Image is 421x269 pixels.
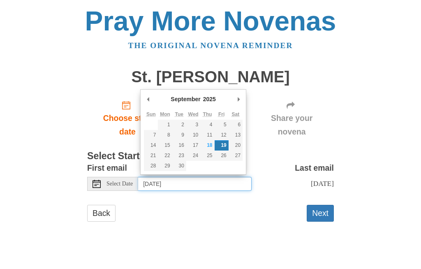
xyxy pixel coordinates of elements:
button: 6 [229,120,243,130]
h1: St. [PERSON_NAME] [87,68,334,86]
button: 24 [186,151,200,161]
abbr: Tuesday [175,111,183,117]
button: 21 [144,151,158,161]
button: 2 [172,120,186,130]
button: 9 [172,130,186,140]
a: The original novena reminder [128,41,293,50]
button: 23 [172,151,186,161]
button: 15 [158,140,172,151]
input: Use the arrow keys to pick a date [138,177,252,191]
button: 20 [229,140,243,151]
span: Select Date [106,181,133,187]
a: Back [87,205,116,222]
button: Next Month [234,93,243,105]
div: Click "Next" to confirm your start date first. [250,94,334,143]
abbr: Sunday [146,111,156,117]
button: 10 [186,130,200,140]
button: 16 [172,140,186,151]
abbr: Friday [218,111,224,117]
label: Last email [295,161,334,175]
button: 3 [186,120,200,130]
a: Pray More Novenas [85,6,336,36]
button: 4 [200,120,214,130]
button: 28 [144,161,158,171]
abbr: Monday [160,111,170,117]
abbr: Wednesday [188,111,199,117]
div: 2025 [202,93,217,105]
button: 7 [144,130,158,140]
button: Next [307,205,334,222]
button: 19 [215,140,229,151]
button: 29 [158,161,172,171]
h3: Select Start Date [87,151,334,162]
button: 8 [158,130,172,140]
abbr: Thursday [203,111,212,117]
button: 27 [229,151,243,161]
button: 17 [186,140,200,151]
button: 1 [158,120,172,130]
button: 12 [215,130,229,140]
button: 11 [200,130,214,140]
button: 14 [144,140,158,151]
button: 26 [215,151,229,161]
label: First email [87,161,127,175]
button: 22 [158,151,172,161]
abbr: Saturday [232,111,240,117]
div: September [169,93,201,105]
span: Share your novena [258,111,326,139]
button: 30 [172,161,186,171]
span: [DATE] [311,179,334,188]
button: 18 [200,140,214,151]
button: Previous Month [144,93,152,105]
button: 5 [215,120,229,130]
a: Choose start date [87,94,168,143]
span: Choose start date [95,111,160,139]
button: 13 [229,130,243,140]
button: 25 [200,151,214,161]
